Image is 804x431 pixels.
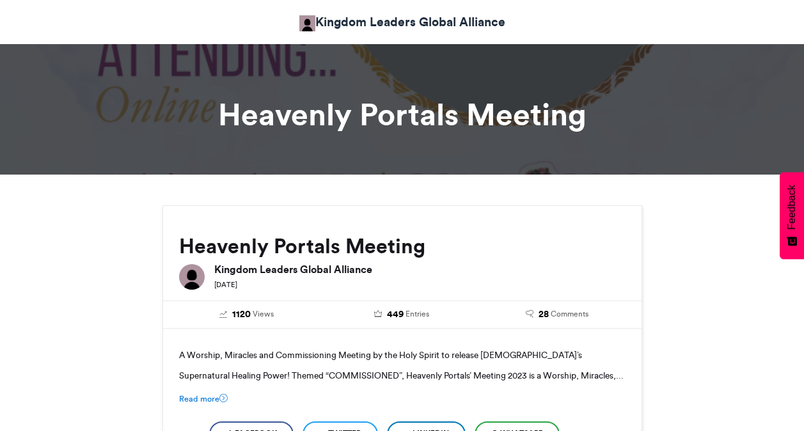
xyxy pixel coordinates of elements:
[406,308,429,320] span: Entries
[299,15,315,31] img: Kingdom Leaders Global Alliance
[179,308,315,322] a: 1120 Views
[551,308,588,320] span: Comments
[334,308,470,322] a: 449 Entries
[47,99,757,130] h1: Heavenly Portals Meeting
[179,345,626,386] p: A Worship, Miracles and Commissioning Meeting by the Holy Spirit to release [DEMOGRAPHIC_DATA]’s ...
[179,393,228,405] a: Read more
[299,13,505,31] a: Kingdom Leaders Global Alliance
[179,264,205,290] img: Kingdom Leaders Global Alliance
[539,308,549,322] span: 28
[253,308,274,320] span: Views
[387,308,404,322] span: 449
[214,280,237,289] small: [DATE]
[786,185,798,230] span: Feedback
[232,308,251,322] span: 1120
[489,308,626,322] a: 28 Comments
[179,235,626,258] h2: Heavenly Portals Meeting
[780,172,804,259] button: Feedback - Show survey
[214,264,626,274] h6: Kingdom Leaders Global Alliance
